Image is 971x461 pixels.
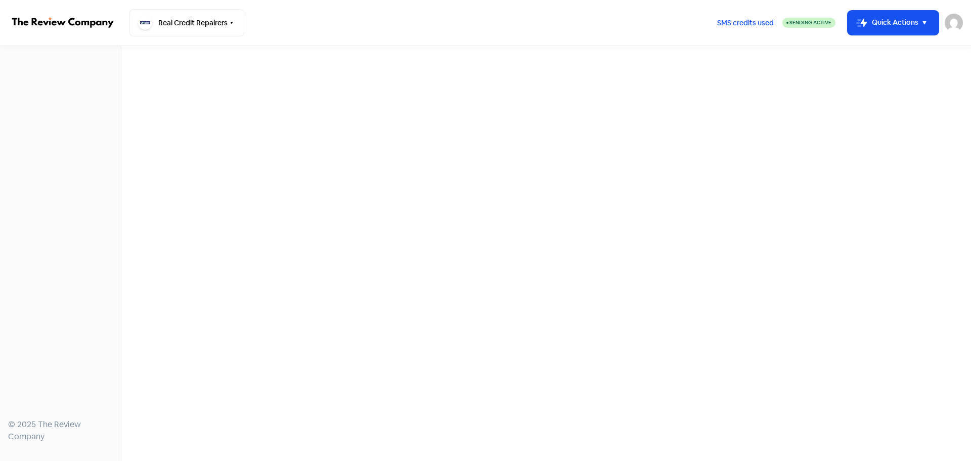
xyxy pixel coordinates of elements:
a: Sending Active [782,17,835,29]
img: User [945,14,963,32]
div: © 2025 The Review Company [8,418,113,443]
span: Sending Active [789,19,831,26]
span: SMS credits used [717,18,774,28]
button: Real Credit Repairers [129,9,244,36]
a: SMS credits used [709,17,782,27]
button: Quick Actions [848,11,939,35]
